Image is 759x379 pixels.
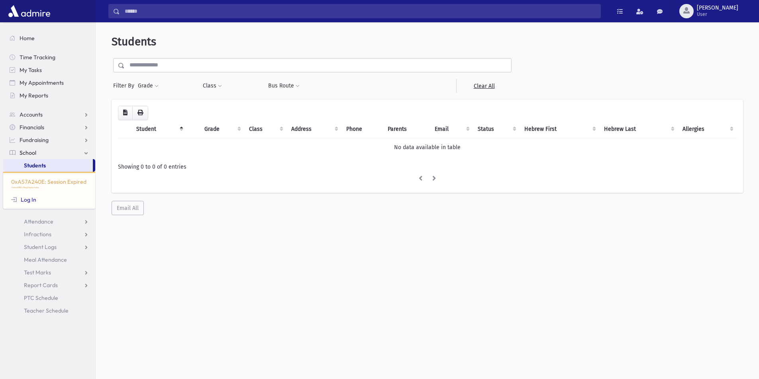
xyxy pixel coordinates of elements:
a: My Reports [3,89,95,102]
a: School [3,146,95,159]
span: Fundraising [20,136,49,144]
span: Students [112,35,156,48]
img: AdmirePro [6,3,52,19]
input: Search [120,4,600,18]
button: Grade [137,79,159,93]
th: Parents [383,120,430,138]
th: Address: activate to sort column ascending [286,120,341,138]
a: Time Tracking [3,51,95,64]
th: Allergies: activate to sort column ascending [678,120,737,138]
a: Teacher Schedule [3,304,95,317]
a: Report Cards [3,279,95,292]
a: My Appointments [3,76,95,89]
span: Financials [20,124,44,131]
button: Class [202,79,222,93]
div: Showing 0 to 0 of 0 entries [118,163,737,171]
span: My Reports [20,92,48,99]
th: Status: activate to sort column ascending [473,120,520,138]
button: CSV [118,106,133,120]
span: Meal Attendance [24,256,67,263]
button: Email All [112,201,144,215]
a: My Tasks [3,64,95,76]
p: /School/REG/RegDisplayIndex [11,186,87,189]
a: Meal Attendance [3,253,95,266]
span: Time Tracking [20,54,55,61]
span: Report Cards [24,282,58,289]
div: 0xA57A240E: Session Expired [3,172,95,209]
th: Grade: activate to sort column ascending [200,120,244,138]
span: PTC Schedule [24,294,58,301]
span: Students [24,162,46,169]
a: Accounts [3,108,95,121]
th: Hebrew First: activate to sort column ascending [520,120,599,138]
span: [PERSON_NAME] [697,5,738,11]
a: Financials [3,121,95,134]
a: Clear All [456,79,512,93]
a: Infractions [3,228,95,241]
span: Attendance [24,218,53,225]
span: Infractions [24,231,51,238]
a: Attendance [3,215,95,228]
th: Phone [341,120,382,138]
a: Home [3,32,95,45]
a: Fundraising [3,134,95,146]
button: Bus Route [268,79,300,93]
span: Home [20,35,35,42]
span: Teacher Schedule [24,307,69,314]
span: Filter By [113,82,137,90]
span: My Appointments [20,79,64,86]
th: Email: activate to sort column ascending [430,120,473,138]
span: Accounts [20,111,43,118]
span: User [697,11,738,17]
th: Hebrew Last: activate to sort column ascending [599,120,678,138]
th: Student: activate to sort column descending [131,120,186,138]
button: Print [132,106,148,120]
span: Test Marks [24,269,51,276]
a: Student Logs [3,241,95,253]
td: No data available in table [118,138,737,156]
a: Students [3,159,93,172]
th: Class: activate to sort column ascending [244,120,286,138]
a: PTC Schedule [3,292,95,304]
a: Log In [11,196,36,203]
a: Test Marks [3,266,95,279]
span: My Tasks [20,66,42,74]
span: School [20,149,36,156]
span: Student Logs [24,243,57,251]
